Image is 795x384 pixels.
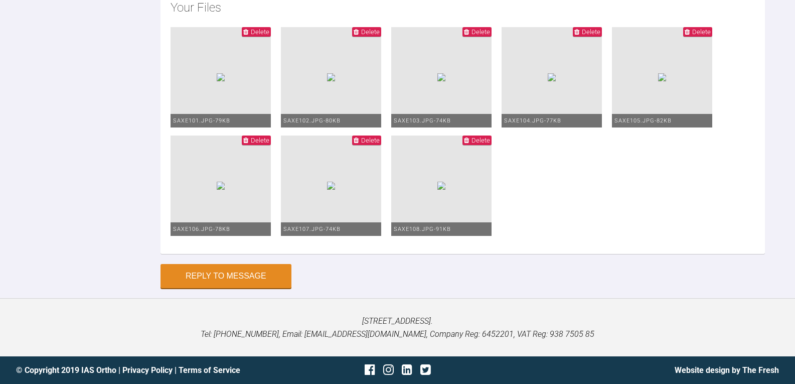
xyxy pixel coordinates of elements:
[394,117,451,124] span: saxe103.jpg - 74KB
[675,365,779,375] a: Website design by The Fresh
[394,226,451,232] span: saxe108.jpg - 91KB
[217,73,225,81] img: 0817b941-1ba9-4ef5-9f19-a403c6ca64e3
[658,73,666,81] img: 00616ff6-1d38-43f5-8dda-536b30cedc7b
[283,226,341,232] span: saxe107.jpg - 74KB
[327,73,335,81] img: 8ac043f1-5e29-4b3c-a2b6-81b03e72e01e
[437,73,445,81] img: 761f1890-7ca8-4144-999b-b96dda8dabaa
[217,182,225,190] img: 366f5b82-ca80-4a1f-b963-22905e15c305
[614,117,672,124] span: saxe105.jpg - 82KB
[582,28,600,36] span: Delete
[173,117,230,124] span: saxe101.jpg - 79KB
[471,28,490,36] span: Delete
[437,182,445,190] img: 4268223c-9ddc-4345-abf7-2774e844f9b1
[16,315,779,340] p: [STREET_ADDRESS]. Tel: [PHONE_NUMBER], Email: [EMAIL_ADDRESS][DOMAIN_NAME], Company Reg: 6452201,...
[504,117,561,124] span: saxe104.jpg - 77KB
[173,226,230,232] span: saxe106.jpg - 78KB
[327,182,335,190] img: 98459d15-fdb6-4be8-97ef-cf88566d3908
[692,28,711,36] span: Delete
[251,28,269,36] span: Delete
[251,137,269,144] span: Delete
[361,137,380,144] span: Delete
[361,28,380,36] span: Delete
[471,137,490,144] span: Delete
[122,365,173,375] a: Privacy Policy
[548,73,556,81] img: a2601803-b3a5-470a-8572-f921bb6ddbab
[16,364,270,377] div: © Copyright 2019 IAS Ortho | |
[179,365,240,375] a: Terms of Service
[283,117,341,124] span: saxe102.jpg - 80KB
[161,264,291,288] button: Reply to Message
